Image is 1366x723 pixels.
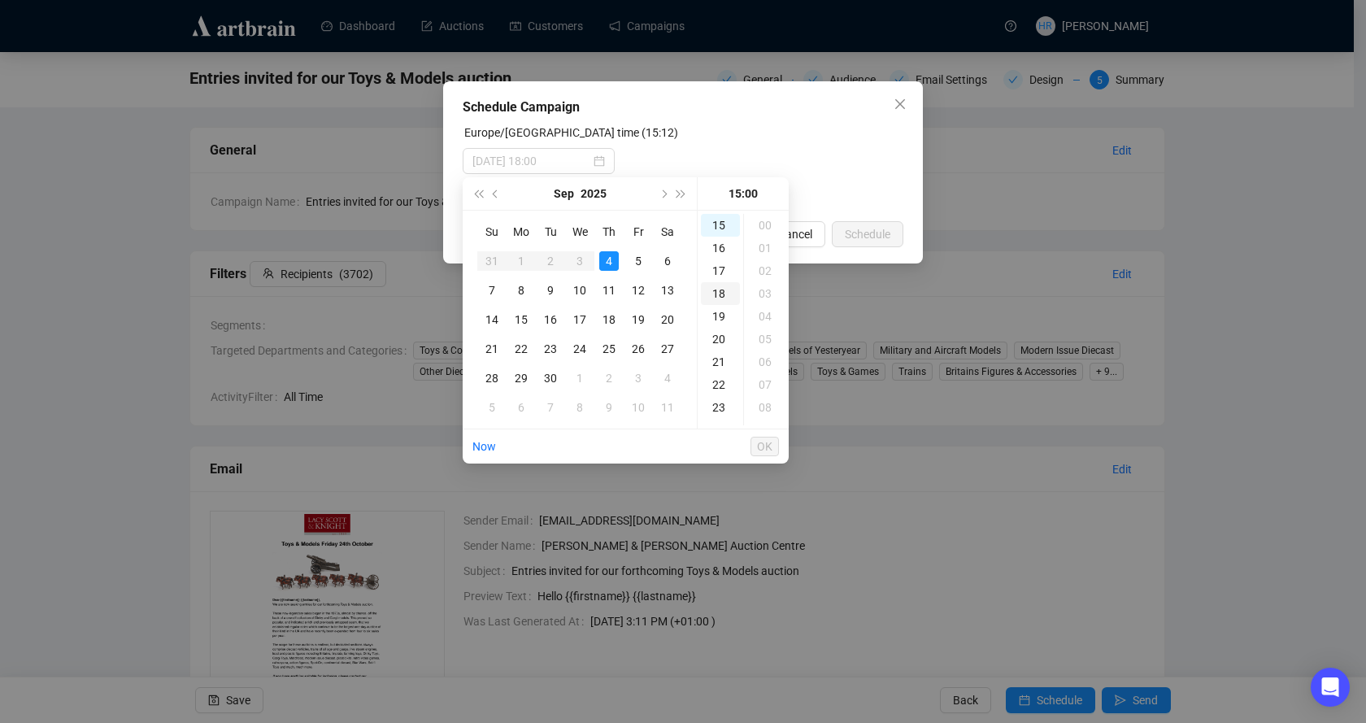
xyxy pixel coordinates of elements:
div: 19 [701,305,740,328]
td: 2025-09-08 [507,276,536,305]
div: 9 [599,398,619,417]
td: 2025-09-30 [536,364,565,393]
div: 25 [599,339,619,359]
div: 3 [629,368,648,388]
div: 18 [701,282,740,305]
td: 2025-09-03 [565,246,594,276]
div: 4 [599,251,619,271]
td: 2025-10-01 [565,364,594,393]
div: 07 [747,373,786,396]
div: 14 [482,310,502,329]
td: 2025-10-04 [653,364,682,393]
button: Schedule [832,221,903,247]
td: 2025-09-12 [624,276,653,305]
div: 5 [629,251,648,271]
div: 21 [482,339,502,359]
div: 04 [747,305,786,328]
th: We [565,217,594,246]
div: 23 [701,396,740,419]
div: 09 [747,419,786,442]
div: 9 [541,281,560,300]
button: Last year (Control + left) [469,177,487,210]
div: 27 [658,339,677,359]
div: 5 [482,398,502,417]
button: Close [887,91,913,117]
div: 08 [747,396,786,419]
div: 4 [658,368,677,388]
td: 2025-10-07 [536,393,565,422]
td: 2025-10-02 [594,364,624,393]
div: 8 [511,281,531,300]
div: 03 [747,282,786,305]
div: 6 [658,251,677,271]
td: 2025-09-29 [507,364,536,393]
div: 7 [482,281,502,300]
div: 26 [629,339,648,359]
th: Sa [653,217,682,246]
input: Select date [472,152,590,170]
div: 06 [747,351,786,373]
td: 2025-10-08 [565,393,594,422]
td: 2025-09-15 [507,305,536,334]
td: 2025-09-01 [507,246,536,276]
div: Open Intercom Messenger [1311,668,1350,707]
div: 3 [570,251,589,271]
td: 2025-10-06 [507,393,536,422]
div: 00 [747,214,786,237]
label: Europe/London time (15:12) [464,126,678,139]
div: 2 [541,251,560,271]
th: Fr [624,217,653,246]
span: close [894,98,907,111]
div: 20 [658,310,677,329]
td: 2025-09-18 [594,305,624,334]
td: 2025-09-24 [565,334,594,364]
td: 2025-09-10 [565,276,594,305]
td: 2025-09-14 [477,305,507,334]
div: 22 [511,339,531,359]
div: 28 [482,368,502,388]
a: Now [472,440,496,453]
div: 21 [701,351,740,373]
td: 2025-09-28 [477,364,507,393]
td: 2025-09-21 [477,334,507,364]
div: 20 [701,328,740,351]
div: 13 [658,281,677,300]
div: 16 [541,310,560,329]
div: 19 [629,310,648,329]
div: 16 [701,237,740,259]
td: 2025-09-26 [624,334,653,364]
td: 2025-09-09 [536,276,565,305]
button: Choose a month [554,177,574,210]
td: 2025-09-16 [536,305,565,334]
td: 2025-08-31 [477,246,507,276]
th: Th [594,217,624,246]
div: 7 [541,398,560,417]
div: 1 [570,368,589,388]
div: 23 [541,339,560,359]
div: Schedule Campaign [463,98,903,117]
div: 15 [511,310,531,329]
td: 2025-09-25 [594,334,624,364]
div: 11 [658,398,677,417]
div: 24 [570,339,589,359]
td: 2025-09-06 [653,246,682,276]
td: 2025-10-09 [594,393,624,422]
div: 18 [599,310,619,329]
button: Next month (PageDown) [654,177,672,210]
th: Su [477,217,507,246]
td: 2025-09-17 [565,305,594,334]
div: 8 [570,398,589,417]
td: 2025-09-23 [536,334,565,364]
div: 10 [570,281,589,300]
div: 17 [570,310,589,329]
td: 2025-09-07 [477,276,507,305]
th: Mo [507,217,536,246]
span: Cancel [778,225,812,243]
td: 2025-10-10 [624,393,653,422]
td: 2025-10-11 [653,393,682,422]
div: 10 [629,398,648,417]
td: 2025-09-22 [507,334,536,364]
div: 12 [629,281,648,300]
td: 2025-10-05 [477,393,507,422]
div: 15 [701,214,740,237]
